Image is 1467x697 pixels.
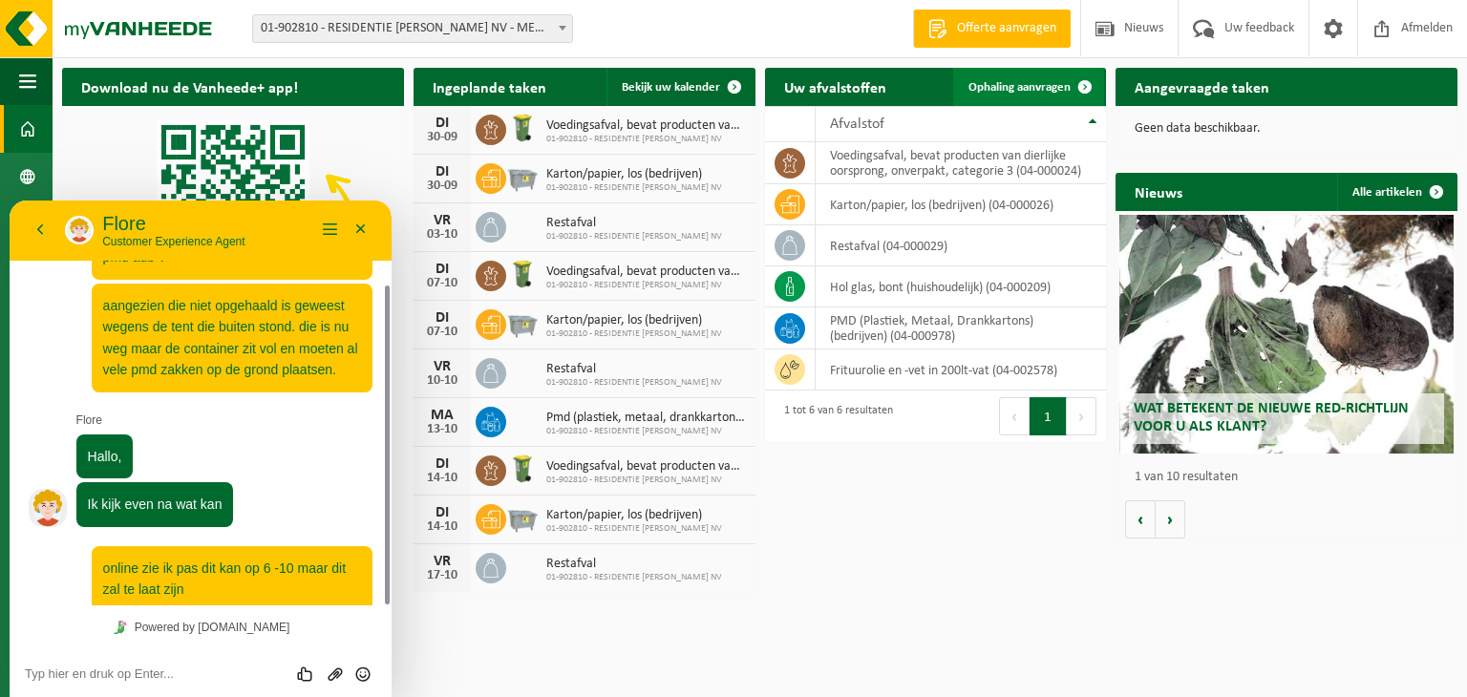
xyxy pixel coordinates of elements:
[506,306,539,339] img: WB-2500-GAL-GY-01
[506,258,539,290] img: WB-0140-HPE-GN-50
[606,68,754,106] a: Bekijk uw kalender
[546,459,746,475] span: Voedingsafval, bevat producten van dierlijke oorsprong, onverpakt, categorie 3
[1119,215,1455,454] a: Wat betekent de nieuwe RED-richtlijn voor u als klant?
[423,116,461,131] div: DI
[546,508,722,523] span: Karton/papier, los (bedrijven)
[913,10,1071,48] a: Offerte aanvragen
[96,414,287,439] a: Powered by [DOMAIN_NAME]
[78,296,213,311] span: Ik kijk even na wat kan
[423,277,461,290] div: 07-10
[62,106,404,362] img: Download de VHEPlus App
[423,213,461,228] div: VR
[546,216,722,231] span: Restafval
[546,280,746,291] span: 01-902810 - RESIDENTIE [PERSON_NAME] NV
[1125,500,1156,539] button: Vorige
[546,167,722,182] span: Karton/papier, los (bedrijven)
[546,426,746,437] span: 01-902810 - RESIDENTIE [PERSON_NAME] NV
[414,68,565,105] h2: Ingeplande taken
[94,97,349,178] span: aangezien die niet opgehaald is geweest wegens de tent die buiten stond. die is nu weg maar de co...
[62,68,317,105] h2: Download nu de Vanheede+ app!
[830,116,884,132] span: Afvalstof
[283,464,312,483] div: Beoordeel deze chat
[816,307,1107,349] td: PMD (Plastiek, Metaal, Drankkartons) (bedrijven) (04-000978)
[765,68,905,105] h2: Uw afvalstoffen
[423,456,461,472] div: DI
[546,231,722,243] span: 01-902810 - RESIDENTIE [PERSON_NAME] NV
[546,523,722,535] span: 01-902810 - RESIDENTIE [PERSON_NAME] NV
[775,395,893,437] div: 1 tot 6 van 6 resultaten
[1337,173,1456,211] a: Alle artikelen
[546,572,722,583] span: 01-902810 - RESIDENTIE [PERSON_NAME] NV
[1116,68,1288,105] h2: Aangevraagde taken
[546,557,722,572] span: Restafval
[1135,471,1448,484] p: 1 van 10 resultaten
[67,211,363,229] p: Flore
[622,81,720,94] span: Bekijk uw kalender
[423,374,461,388] div: 10-10
[546,475,746,486] span: 01-902810 - RESIDENTIE [PERSON_NAME] NV
[1156,500,1185,539] button: Volgende
[816,225,1107,266] td: restafval (04-000029)
[339,464,367,483] button: Emoji invoeren
[506,501,539,534] img: WB-2500-GAL-GY-01
[423,310,461,326] div: DI
[952,19,1061,38] span: Offerte aanvragen
[19,288,57,327] img: Profielafbeelding agent
[253,15,572,42] span: 01-902810 - RESIDENTIE MARIE-ASTRID NV - MENEN
[423,359,461,374] div: VR
[546,328,722,340] span: 01-902810 - RESIDENTIE [PERSON_NAME] NV
[423,408,461,423] div: MA
[506,160,539,193] img: WB-2500-GAL-GY-01
[968,81,1071,94] span: Ophaling aanvragen
[423,423,461,436] div: 13-10
[423,569,461,582] div: 17-10
[283,464,367,483] div: Group of buttons
[546,264,746,280] span: Voedingsafval, bevat producten van dierlijke oorsprong, onverpakt, categorie 3
[78,248,113,264] span: Hallo,
[311,464,339,483] button: Upload bestand
[506,112,539,144] img: WB-0140-HPE-GN-50
[423,164,461,180] div: DI
[423,180,461,193] div: 30-09
[546,118,746,134] span: Voedingsafval, bevat producten van dierlijke oorsprong, onverpakt, categorie 3
[953,68,1104,106] a: Ophaling aanvragen
[546,377,722,389] span: 01-902810 - RESIDENTIE [PERSON_NAME] NV
[816,266,1107,307] td: hol glas, bont (huishoudelijk) (04-000209)
[816,142,1107,184] td: voedingsafval, bevat producten van dierlijke oorsprong, onverpakt, categorie 3 (04-000024)
[423,520,461,534] div: 14-10
[999,397,1030,435] button: Previous
[94,360,336,397] span: online zie ik pas dit kan op 6 -10 maar dit zal te laat zijn
[423,228,461,242] div: 03-10
[104,420,117,433] img: Tawky_16x16.svg
[506,453,539,485] img: WB-0140-HPE-GN-50
[1116,173,1201,210] h2: Nieuws
[816,184,1107,225] td: karton/papier, los (bedrijven) (04-000026)
[1030,397,1067,435] button: 1
[1134,401,1409,434] span: Wat betekent de nieuwe RED-richtlijn voor u als klant?
[546,362,722,377] span: Restafval
[546,134,746,145] span: 01-902810 - RESIDENTIE [PERSON_NAME] NV
[546,411,746,426] span: Pmd (plastiek, metaal, drankkartons) (bedrijven)
[1067,397,1096,435] button: Next
[252,14,573,43] span: 01-902810 - RESIDENTIE MARIE-ASTRID NV - MENEN
[816,349,1107,391] td: Frituurolie en -vet in 200lt-vat (04-002578)
[423,262,461,277] div: DI
[10,201,392,697] iframe: chat widget
[1135,122,1438,136] p: Geen data beschikbaar.
[423,326,461,339] div: 07-10
[546,313,722,328] span: Karton/papier, los (bedrijven)
[423,472,461,485] div: 14-10
[423,505,461,520] div: DI
[546,182,722,194] span: 01-902810 - RESIDENTIE [PERSON_NAME] NV
[423,554,461,569] div: VR
[423,131,461,144] div: 30-09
